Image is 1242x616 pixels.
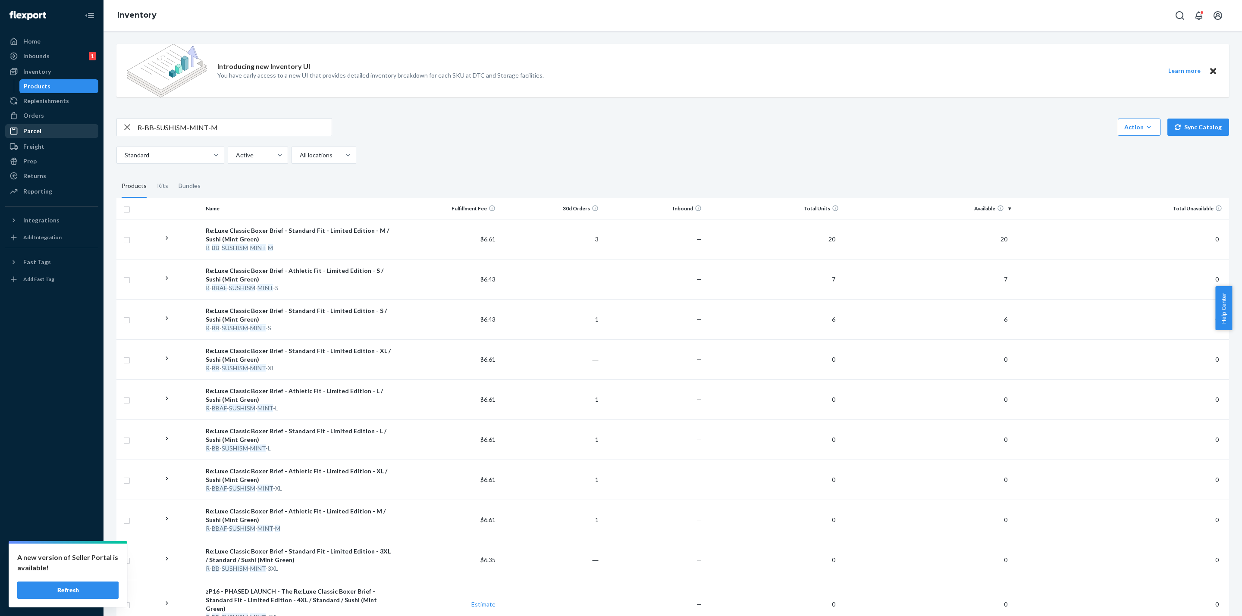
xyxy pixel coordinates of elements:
[23,258,51,266] div: Fast Tags
[229,404,255,412] em: SUSHISM
[206,387,392,404] div: Re:Luxe Classic Boxer Brief - Athletic Fit - Limited Edition - L / Sushi (Mint Green)
[257,284,273,291] em: MINT
[250,565,266,572] em: MINT
[499,299,602,339] td: 1
[842,198,1014,219] th: Available
[19,79,99,93] a: Products
[179,174,201,198] div: Bundles
[257,485,273,492] em: MINT
[5,154,98,168] a: Prep
[1000,436,1011,443] span: 0
[5,184,98,198] a: Reporting
[1212,316,1222,323] span: 0
[23,67,51,76] div: Inventory
[1000,516,1011,523] span: 0
[250,244,266,251] em: MINT
[206,565,210,572] em: R
[828,600,839,608] span: 0
[206,364,210,372] em: R
[250,364,266,372] em: MINT
[23,97,69,105] div: Replenishments
[229,284,255,291] em: SUSHISM
[5,213,98,227] button: Integrations
[23,187,52,196] div: Reporting
[1171,7,1189,24] button: Open Search Box
[696,556,702,563] span: —
[1212,396,1222,403] span: 0
[499,198,602,219] th: 30d Orders
[480,476,496,483] span: $6.61
[206,444,392,453] div: - - - -L
[480,235,496,243] span: $6.61
[1215,286,1232,330] button: Help Center
[206,226,392,244] div: Re:Luxe Classic Boxer Brief - Standard Fit - Limited Edition - M / Sushi (Mint Green)
[206,347,392,364] div: Re:Luxe Classic Boxer Brief - Standard Fit - Limited Edition - XL / Sushi (Mint Green)
[1190,7,1207,24] button: Open notifications
[5,65,98,78] a: Inventory
[206,244,392,252] div: - - - -
[212,284,227,291] em: BBAF
[206,404,210,412] em: R
[602,198,705,219] th: Inbound
[1167,119,1229,136] button: Sync Catalog
[122,174,147,198] div: Products
[212,444,220,452] em: BB
[5,169,98,183] a: Returns
[235,151,236,159] input: Active
[1212,235,1222,243] span: 0
[268,244,273,251] em: M
[222,444,248,452] em: SUSHISM
[499,540,602,580] td: ―
[206,266,392,284] div: Re:Luxe Classic Boxer Brief - Athletic Fit - Limited Edition - S / Sushi (Mint Green)
[1000,316,1011,323] span: 6
[480,275,496,283] span: $6.43
[250,444,266,452] em: MINT
[138,119,332,136] input: Search inventory by name or sku
[1212,436,1222,443] span: 0
[206,444,210,452] em: R
[212,404,227,412] em: BBAF
[206,244,210,251] em: R
[202,198,395,219] th: Name
[499,379,602,419] td: 1
[5,592,98,606] button: Give Feedback
[222,364,248,372] em: SUSHISM
[23,142,44,151] div: Freight
[1118,119,1160,136] button: Action
[828,316,839,323] span: 6
[480,556,496,563] span: $6.35
[480,516,496,523] span: $6.61
[696,516,702,523] span: —
[696,476,702,483] span: —
[1209,7,1226,24] button: Open account menu
[206,587,392,613] div: zP16 - PHASED LAUNCH - The Re:Luxe Classic Boxer Brief - Standard Fit - Limited Edition - 4XL / S...
[206,306,392,324] div: Re:Luxe Classic Boxer Brief - Standard Fit - Limited Edition - S / Sushi (Mint Green)
[206,284,392,292] div: - - - -S
[299,151,300,159] input: All locations
[499,419,602,460] td: 1
[17,582,119,599] button: Refresh
[696,316,702,323] span: —
[1124,123,1154,131] div: Action
[828,275,839,283] span: 7
[696,600,702,608] span: —
[117,10,157,20] a: Inventory
[5,49,98,63] a: Inbounds1
[206,404,392,413] div: - - - -L
[206,525,210,532] em: R
[499,460,602,500] td: 1
[1000,600,1011,608] span: 0
[206,324,392,332] div: - - - -S
[705,198,843,219] th: Total Units
[1000,275,1011,283] span: 7
[1212,275,1222,283] span: 0
[23,37,41,46] div: Home
[5,109,98,122] a: Orders
[1000,356,1011,363] span: 0
[206,524,392,533] div: - - - -
[1212,516,1222,523] span: 0
[23,127,41,135] div: Parcel
[222,565,248,572] em: SUSHISM
[206,427,392,444] div: Re:Luxe Classic Boxer Brief - Standard Fit - Limited Edition - L / Sushi (Mint Green)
